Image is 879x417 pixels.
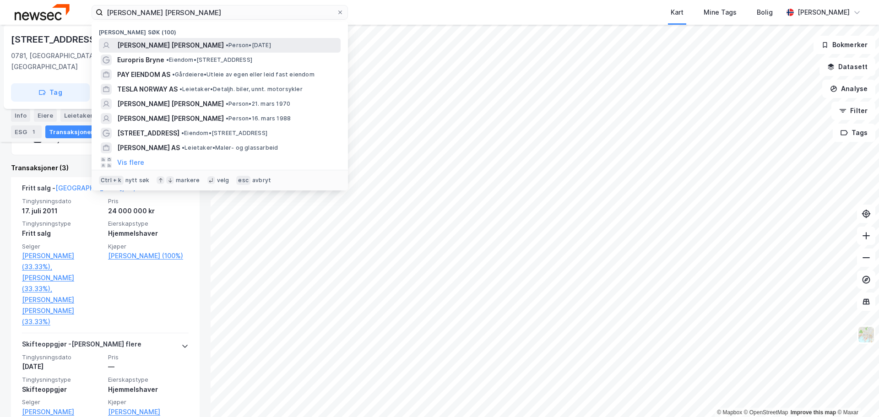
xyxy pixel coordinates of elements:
[166,56,169,63] span: •
[179,86,182,92] span: •
[108,361,189,372] div: —
[117,142,180,153] span: [PERSON_NAME] AS
[34,109,57,122] div: Eiere
[791,409,836,416] a: Improve this map
[108,206,189,217] div: 24 000 000 kr
[744,409,788,416] a: OpenStreetMap
[217,177,229,184] div: velg
[22,398,103,406] span: Selger
[117,69,170,80] span: PAY EIENDOM AS
[22,353,103,361] span: Tinglysningsdato
[833,124,875,142] button: Tags
[22,250,103,272] a: [PERSON_NAME] (33.33%),
[22,294,103,327] a: [PERSON_NAME] [PERSON_NAME] (33.33%)
[226,42,271,49] span: Person • [DATE]
[179,86,303,93] span: Leietaker • Detaljh. biler, unnt. motorsykler
[108,250,189,261] a: [PERSON_NAME] (100%)
[99,176,124,185] div: Ctrl + k
[166,56,252,64] span: Eiendom • [STREET_ADDRESS]
[22,220,103,227] span: Tinglysningstype
[92,22,348,38] div: [PERSON_NAME] søk (100)
[55,184,146,192] a: [GEOGRAPHIC_DATA], 35/211
[108,220,189,227] span: Eierskapstype
[798,7,850,18] div: [PERSON_NAME]
[22,339,141,353] div: Skifteoppgjør - [PERSON_NAME] flere
[172,71,315,78] span: Gårdeiere • Utleie av egen eller leid fast eiendom
[11,83,90,102] button: Tag
[822,80,875,98] button: Analyse
[117,113,224,124] span: [PERSON_NAME] [PERSON_NAME]
[831,102,875,120] button: Filter
[108,353,189,361] span: Pris
[704,7,737,18] div: Mine Tags
[22,376,103,384] span: Tinglysningstype
[172,71,175,78] span: •
[226,115,291,122] span: Person • 16. mars 1988
[108,243,189,250] span: Kjøper
[181,130,267,137] span: Eiendom • [STREET_ADDRESS]
[22,197,103,205] span: Tinglysningsdato
[22,243,103,250] span: Selger
[45,125,108,138] div: Transaksjoner
[22,228,103,239] div: Fritt salg
[117,40,224,51] span: [PERSON_NAME] [PERSON_NAME]
[22,206,103,217] div: 17. juli 2011
[22,272,103,294] a: [PERSON_NAME] (33.33%),
[226,100,228,107] span: •
[182,144,184,151] span: •
[22,361,103,372] div: [DATE]
[103,5,336,19] input: Søk på adresse, matrikkel, gårdeiere, leietakere eller personer
[857,326,875,343] img: Z
[11,32,101,47] div: [STREET_ADDRESS]
[252,177,271,184] div: avbryt
[671,7,684,18] div: Kart
[757,7,773,18] div: Bolig
[108,376,189,384] span: Eierskapstype
[108,384,189,395] div: Hjemmelshaver
[125,177,150,184] div: nytt søk
[226,100,290,108] span: Person • 21. mars 1970
[176,177,200,184] div: markere
[11,125,42,138] div: ESG
[117,84,178,95] span: TESLA NORWAY AS
[117,128,179,139] span: [STREET_ADDRESS]
[182,144,278,152] span: Leietaker • Maler- og glassarbeid
[236,176,250,185] div: esc
[117,157,144,168] button: Vis flere
[181,130,184,136] span: •
[108,398,189,406] span: Kjøper
[717,409,742,416] a: Mapbox
[117,98,224,109] span: [PERSON_NAME] [PERSON_NAME]
[11,162,200,173] div: Transaksjoner (3)
[226,115,228,122] span: •
[22,183,146,197] div: Fritt salg -
[15,4,70,20] img: newsec-logo.f6e21ccffca1b3a03d2d.png
[108,228,189,239] div: Hjemmelshaver
[814,36,875,54] button: Bokmerker
[833,373,879,417] iframe: Chat Widget
[819,58,875,76] button: Datasett
[117,54,164,65] span: Europris Bryne
[29,127,38,136] div: 1
[22,384,103,395] div: Skifteoppgjør
[11,50,129,72] div: 0781, [GEOGRAPHIC_DATA], [GEOGRAPHIC_DATA]
[60,109,100,122] div: Leietakere
[108,197,189,205] span: Pris
[11,109,30,122] div: Info
[226,42,228,49] span: •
